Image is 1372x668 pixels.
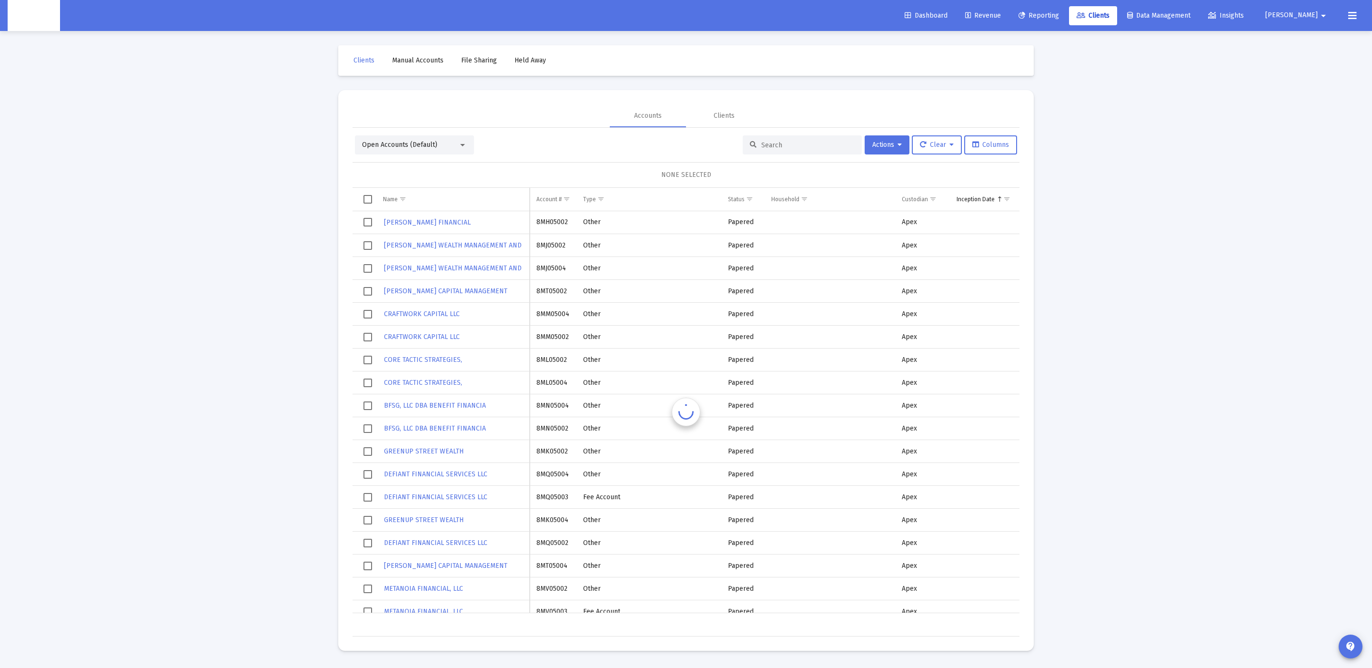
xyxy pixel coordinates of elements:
[1069,6,1117,25] a: Clients
[1265,11,1318,20] span: [PERSON_NAME]
[728,538,758,548] div: Papered
[530,280,576,303] td: 8MT05002
[895,349,949,371] td: Apex
[895,577,949,600] td: Apex
[363,562,372,570] div: Select row
[363,401,372,410] div: Select row
[895,600,949,623] td: Apex
[399,195,406,203] span: Show filter options for column 'Name'
[728,470,758,479] div: Papered
[363,470,372,479] div: Select row
[895,555,949,577] td: Apex
[383,444,464,458] a: GREENUP STREET WEALTH
[384,562,507,570] span: [PERSON_NAME] CAPITAL MANAGEMENT
[363,424,372,433] div: Select row
[1003,195,1010,203] span: Show filter options for column 'Inception Date'
[576,463,721,486] td: Other
[384,585,463,593] span: METANOIA FINANCIAL, LLC
[363,379,372,387] div: Select row
[714,111,735,121] div: Clients
[383,330,461,344] a: CRAFTWORK CAPITAL LLC
[1208,11,1244,20] span: Insights
[865,135,909,154] button: Actions
[895,509,949,532] td: Apex
[728,217,758,227] div: Papered
[530,417,576,440] td: 8MN05002
[576,257,721,280] td: Other
[972,141,1009,149] span: Columns
[383,536,488,550] a: DEFIANT FINANCIAL SERVICES LLC
[576,555,721,577] td: Other
[801,195,808,203] span: Show filter options for column 'Household'
[1127,11,1190,20] span: Data Management
[895,280,949,303] td: Apex
[902,195,928,203] div: Custodian
[383,605,464,618] a: METANOIA FINANCIAL, LLC
[1077,11,1110,20] span: Clients
[728,607,758,617] div: Papered
[957,195,995,203] div: Inception Date
[728,378,758,388] div: Papered
[1120,6,1198,25] a: Data Management
[383,261,523,275] a: [PERSON_NAME] WEALTH MANAGEMENT AND
[530,303,576,326] td: 8MM05004
[363,516,372,524] div: Select row
[383,467,488,481] a: DEFIANT FINANCIAL SERVICES LLC
[728,309,758,319] div: Papered
[530,463,576,486] td: 8MQ05004
[576,371,721,394] td: Other
[895,257,949,280] td: Apex
[895,486,949,509] td: Apex
[728,561,758,571] div: Papered
[384,356,462,364] span: CORE TACTIC STRATEGIES,
[576,417,721,440] td: Other
[384,379,462,387] span: CORE TACTIC STRATEGIES,
[872,141,902,149] span: Actions
[965,11,1001,20] span: Revenue
[728,195,745,203] div: Status
[895,371,949,394] td: Apex
[895,394,949,417] td: Apex
[929,195,937,203] span: Show filter options for column 'Custodian'
[384,424,486,432] span: BFSG, LLC DBA BENEFIT FINANCIA
[761,141,855,149] input: Search
[895,211,949,234] td: Apex
[383,238,523,252] a: [PERSON_NAME] WEALTH MANAGEMENT AND
[384,241,522,249] span: [PERSON_NAME] WEALTH MANAGEMENT AND
[576,211,721,234] td: Other
[576,234,721,257] td: Other
[353,188,1019,637] div: Data grid
[363,585,372,593] div: Select row
[384,51,451,70] a: Manual Accounts
[384,401,486,410] span: BFSG, LLC DBA BENEFIT FINANCIA
[461,56,497,64] span: File Sharing
[363,539,372,547] div: Select row
[384,218,471,226] span: [PERSON_NAME] FINANCIAL
[746,195,753,203] span: Show filter options for column 'Status'
[383,216,472,229] a: [PERSON_NAME] FINANCIAL
[360,170,1012,180] div: NONE SELECTED
[530,349,576,371] td: 8ML05002
[363,333,372,341] div: Select row
[383,284,508,298] a: [PERSON_NAME] CAPITAL MANAGEMENT
[383,490,488,504] a: DEFIANT FINANCIAL SERVICES LLC
[1011,6,1067,25] a: Reporting
[383,513,464,527] a: GREENUP STREET WEALTH
[576,394,721,417] td: Other
[576,349,721,371] td: Other
[895,303,949,326] td: Apex
[530,211,576,234] td: 8MH05002
[383,582,464,596] a: METANOIA FINANCIAL, LLC
[728,401,758,411] div: Papered
[363,447,372,456] div: Select row
[346,51,382,70] a: Clients
[383,307,461,321] a: CRAFTWORK CAPITAL LLC
[384,539,487,547] span: DEFIANT FINANCIAL SERVICES LLC
[383,195,398,203] div: Name
[728,287,758,296] div: Papered
[530,555,576,577] td: 8MT05004
[728,241,758,250] div: Papered
[728,355,758,365] div: Papered
[384,516,464,524] span: GREENUP STREET WEALTH
[576,486,721,509] td: Fee Account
